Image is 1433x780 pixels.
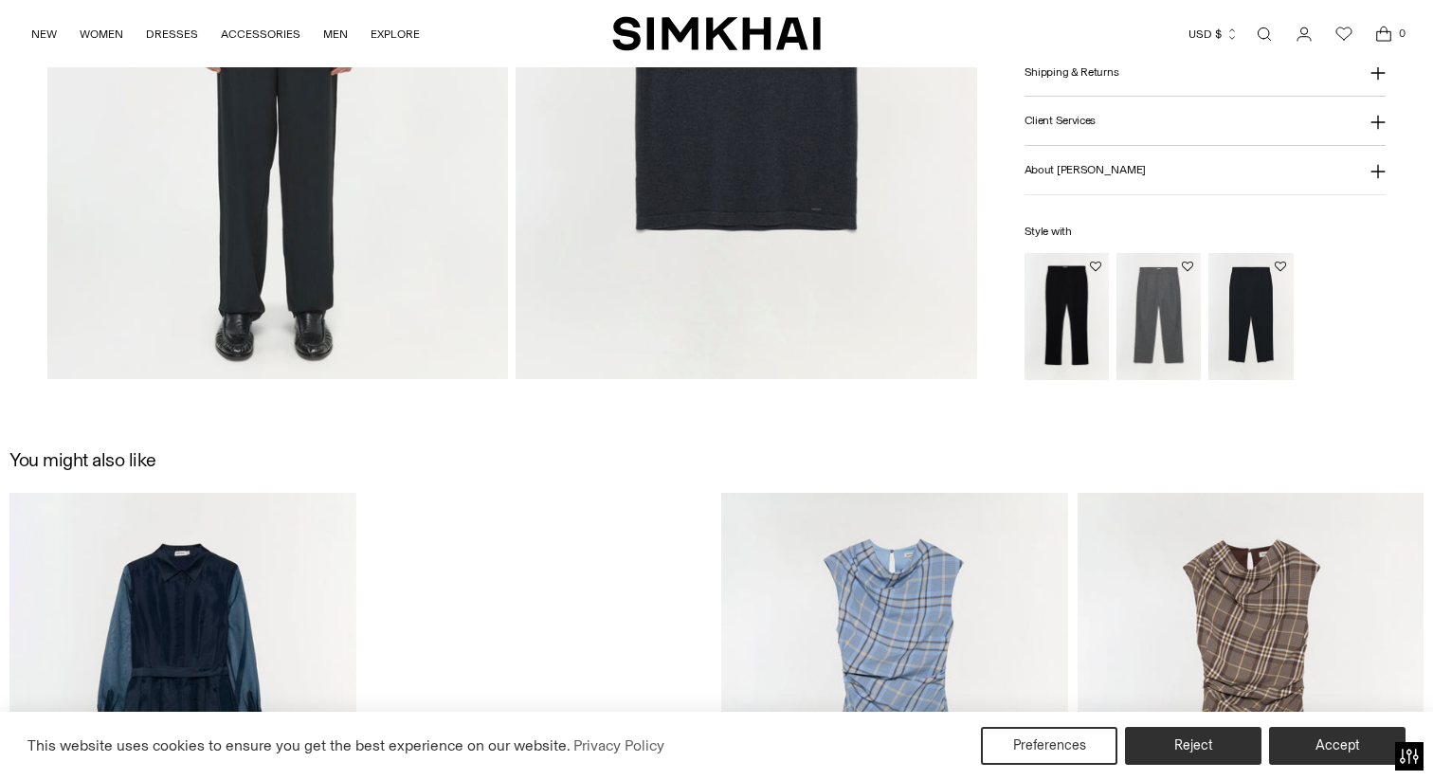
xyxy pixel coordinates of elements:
button: Preferences [981,727,1117,765]
a: WOMEN [80,13,123,55]
h2: You might also like [9,449,156,470]
button: Add to Wishlist [1182,260,1193,271]
button: About [PERSON_NAME] [1025,146,1386,194]
button: Add to Wishlist [1090,260,1101,271]
span: This website uses cookies to ensure you get the best experience on our website. [27,736,571,754]
a: EXPLORE [371,13,420,55]
a: NEW [31,13,57,55]
img: Kip Soft Pull On Trousers [1208,252,1293,379]
a: Go to the account page [1285,15,1323,53]
button: Client Services [1025,97,1386,145]
h3: Shipping & Returns [1025,65,1119,78]
button: Shipping & Returns [1025,47,1386,96]
button: USD $ [1188,13,1239,55]
a: Open search modal [1245,15,1283,53]
a: DRESSES [146,13,198,55]
a: MEN [323,13,348,55]
a: SIMKHAI [612,15,821,52]
h6: Style with [1025,225,1386,237]
a: Wishlist [1325,15,1363,53]
button: Add to Wishlist [1275,260,1286,271]
a: Privacy Policy (opens in a new tab) [571,732,667,760]
iframe: Sign Up via Text for Offers [15,708,190,765]
h3: Client Services [1025,115,1097,127]
h3: About [PERSON_NAME] [1025,163,1146,175]
a: Open cart modal [1365,15,1403,53]
img: Falcon Pleated Wide Leg Pants [1116,252,1201,379]
button: Accept [1269,727,1406,765]
a: ACCESSORIES [221,13,300,55]
span: 0 [1393,25,1410,42]
img: Jake Straight Leg Trousers [1025,252,1109,379]
button: Reject [1125,727,1261,765]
